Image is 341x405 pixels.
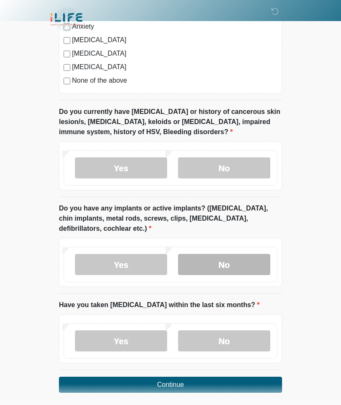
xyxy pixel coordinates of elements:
input: None of the above [64,78,70,84]
button: Continue [59,377,282,393]
label: None of the above [72,76,277,86]
input: [MEDICAL_DATA] [64,37,70,44]
label: Have you taken [MEDICAL_DATA] within the last six months? [59,300,260,310]
img: iLIFE Anti-Aging Center Logo [51,6,83,33]
label: Yes [75,157,167,178]
label: [MEDICAL_DATA] [72,62,277,72]
input: [MEDICAL_DATA] [64,51,70,57]
label: [MEDICAL_DATA] [72,49,277,59]
input: [MEDICAL_DATA] [64,64,70,71]
label: Do you have any implants or active implants? ([MEDICAL_DATA], chin implants, metal rods, screws, ... [59,203,282,234]
label: No [178,254,270,275]
label: No [178,157,270,178]
label: [MEDICAL_DATA] [72,35,277,45]
label: Yes [75,254,167,275]
label: No [178,330,270,351]
label: Yes [75,330,167,351]
label: Do you currently have [MEDICAL_DATA] or history of cancerous skin lesion/s, [MEDICAL_DATA], keloi... [59,107,282,137]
